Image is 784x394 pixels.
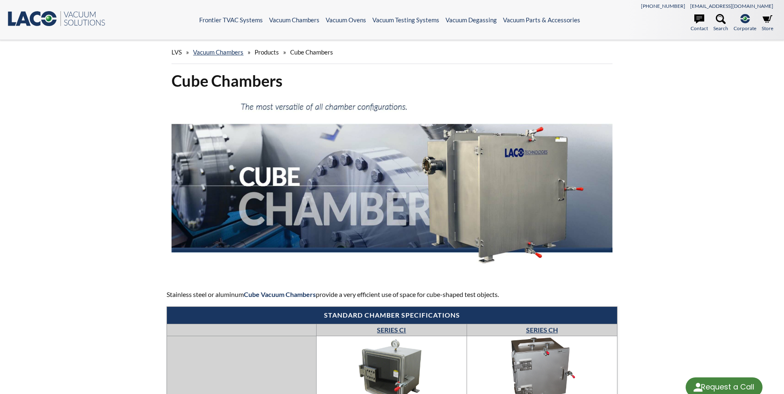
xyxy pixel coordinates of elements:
[641,3,685,9] a: [PHONE_NUMBER]
[713,14,728,32] a: Search
[446,16,497,24] a: Vacuum Degassing
[526,326,558,334] a: SERIES CH
[326,16,366,24] a: Vacuum Ovens
[167,289,617,300] p: Stainless steel or aluminum provide a very efficient use of space for cube-shaped test objects.
[691,14,708,32] a: Contact
[372,16,439,24] a: Vacuum Testing Systems
[199,16,263,24] a: Frontier TVAC Systems
[244,290,316,298] strong: Cube Vacuum Chambers
[269,16,319,24] a: Vacuum Chambers
[377,326,406,334] a: SERIES CI
[690,3,773,9] a: [EMAIL_ADDRESS][DOMAIN_NAME]
[255,48,279,56] span: Products
[172,97,612,274] img: Cube Chambers header
[734,24,756,32] span: Corporate
[762,14,773,32] a: Store
[290,48,333,56] span: Cube Chambers
[503,16,580,24] a: Vacuum Parts & Accessories
[172,40,612,64] div: » » »
[691,381,705,394] img: round button
[193,48,243,56] a: Vacuum Chambers
[172,71,612,91] h1: Cube Chambers
[172,48,182,56] span: LVS
[171,311,612,320] h4: Standard chamber specifications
